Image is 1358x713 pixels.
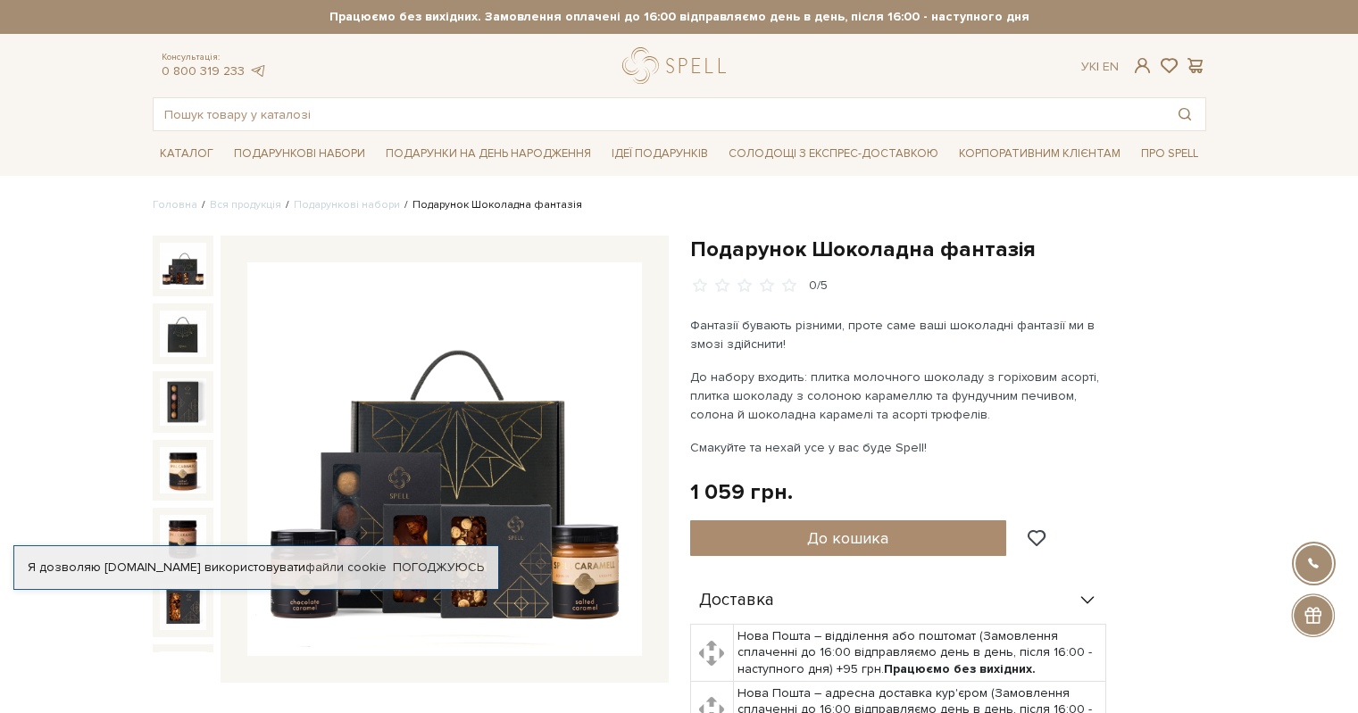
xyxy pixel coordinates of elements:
a: 0 800 319 233 [162,63,245,79]
li: Подарунок Шоколадна фантазія [400,197,582,213]
img: Подарунок Шоколадна фантазія [160,311,206,357]
span: | [1096,59,1099,74]
span: До кошика [807,528,888,548]
div: Ук [1081,59,1119,75]
img: Подарунок Шоколадна фантазія [247,262,642,657]
img: Подарунок Шоколадна фантазія [160,378,206,425]
div: 0/5 [809,278,828,294]
h1: Подарунок Шоколадна фантазія [690,236,1206,263]
p: Фантазії бувають різними, проте саме ваші шоколадні фантазії ми в змозі здійснити! [690,316,1109,353]
span: Консультація: [162,52,267,63]
img: Подарунок Шоколадна фантазія [160,584,206,630]
a: Подарункові набори [227,140,372,168]
a: Солодощі з експрес-доставкою [721,138,946,169]
img: Подарунок Шоколадна фантазія [160,651,206,698]
a: logo [622,47,734,84]
p: До набору входить: плитка молочного шоколаду з горіховим асорті, плитка шоколаду з солоною караме... [690,368,1109,424]
img: Подарунок Шоколадна фантазія [160,243,206,289]
div: 1 059 грн. [690,478,793,506]
td: Нова Пошта – відділення або поштомат (Замовлення сплаченні до 16:00 відправляємо день в день, піс... [733,625,1105,682]
img: Подарунок Шоколадна фантазія [160,447,206,493]
a: Погоджуюсь [393,560,484,576]
a: Корпоративним клієнтам [952,140,1128,168]
button: Пошук товару у каталозі [1164,98,1205,130]
a: En [1103,59,1119,74]
input: Пошук товару у каталозі [154,98,1164,130]
a: Подарункові набори [294,198,400,211]
a: Головна [153,198,197,211]
a: telegram [249,63,267,79]
a: Про Spell [1134,140,1205,168]
button: До кошика [690,520,1007,556]
a: Каталог [153,140,221,168]
strong: Працюємо без вихідних. Замовлення оплачені до 16:00 відправляємо день в день, після 16:00 - насту... [153,9,1206,25]
span: Доставка [699,593,774,609]
img: Подарунок Шоколадна фантазія [160,515,206,561]
div: Я дозволяю [DOMAIN_NAME] використовувати [14,560,498,576]
a: Вся продукція [210,198,281,211]
b: Працюємо без вихідних. [884,661,1036,676]
a: Подарунки на День народження [379,140,598,168]
p: Смакуйте та нехай усе у вас буде Spell! [690,438,1109,457]
a: файли cookie [305,560,387,575]
a: Ідеї подарунків [604,140,715,168]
